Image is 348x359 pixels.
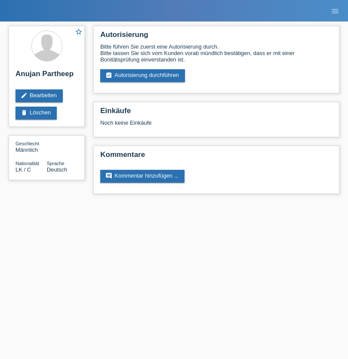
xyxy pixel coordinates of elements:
[15,140,47,153] div: Männlich
[15,89,63,102] a: editBearbeiten
[15,161,39,166] span: Nationalität
[47,161,65,166] span: Sprache
[21,92,28,99] i: edit
[105,172,112,179] i: comment
[331,7,339,15] i: menu
[15,166,31,173] span: Sri Lanka / C / 15.12.2015
[15,141,39,146] span: Geschlecht
[100,170,185,183] a: commentKommentar hinzufügen ...
[326,8,344,13] a: menu
[47,166,68,173] span: Deutsch
[100,107,333,120] h2: Einkäufe
[75,28,83,36] i: star_border
[105,72,112,79] i: assignment_turned_in
[100,31,333,43] h2: Autorisierung
[100,43,333,63] div: Bitte führen Sie zuerst eine Autorisierung durch. Bitte lassen Sie sich vom Kunden vorab mündlich...
[75,28,83,37] a: star_border
[21,109,28,116] i: delete
[15,107,57,120] a: deleteLöschen
[15,70,78,83] h2: Anujan Partheep
[100,69,185,82] a: assignment_turned_inAutorisierung durchführen
[100,120,333,132] div: Noch keine Einkäufe
[100,150,333,163] h2: Kommentare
